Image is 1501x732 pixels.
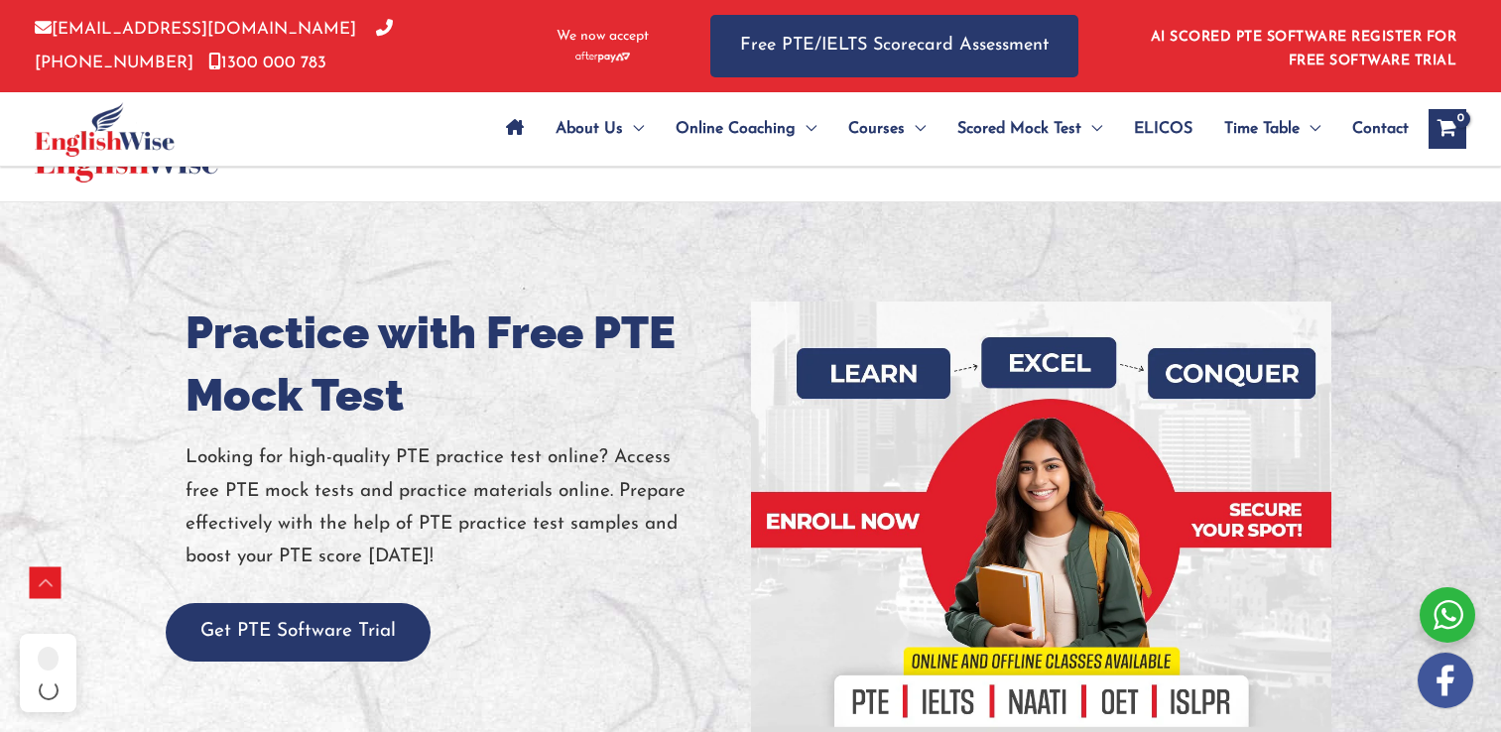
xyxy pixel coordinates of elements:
span: ELICOS [1134,94,1192,164]
p: Looking for high-quality PTE practice test online? Access free PTE mock tests and practice materi... [186,441,736,573]
a: 1300 000 783 [208,55,326,71]
a: Free PTE/IELTS Scorecard Assessment [710,15,1078,77]
h1: Practice with Free PTE Mock Test [186,302,736,427]
a: [PHONE_NUMBER] [35,21,393,70]
a: Online CoachingMenu Toggle [660,94,832,164]
a: Get PTE Software Trial [166,622,431,641]
a: CoursesMenu Toggle [832,94,941,164]
a: Contact [1336,94,1409,164]
span: Time Table [1224,94,1300,164]
span: Contact [1352,94,1409,164]
a: About UsMenu Toggle [540,94,660,164]
a: View Shopping Cart, empty [1429,109,1466,149]
aside: Header Widget 1 [1139,14,1466,78]
span: Scored Mock Test [957,94,1081,164]
a: Time TableMenu Toggle [1208,94,1336,164]
img: Afterpay-Logo [575,52,630,62]
span: We now accept [557,27,649,47]
button: Get PTE Software Trial [166,603,431,662]
a: AI SCORED PTE SOFTWARE REGISTER FOR FREE SOFTWARE TRIAL [1151,30,1457,68]
span: Online Coaching [676,94,796,164]
span: Courses [848,94,905,164]
span: Menu Toggle [623,94,644,164]
a: [EMAIL_ADDRESS][DOMAIN_NAME] [35,21,356,38]
nav: Site Navigation: Main Menu [490,94,1409,164]
a: Scored Mock TestMenu Toggle [941,94,1118,164]
span: Menu Toggle [796,94,816,164]
a: ELICOS [1118,94,1208,164]
span: About Us [556,94,623,164]
img: cropped-ew-logo [35,102,175,157]
span: Menu Toggle [1300,94,1320,164]
span: Menu Toggle [1081,94,1102,164]
span: Menu Toggle [905,94,926,164]
img: white-facebook.png [1418,653,1473,708]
